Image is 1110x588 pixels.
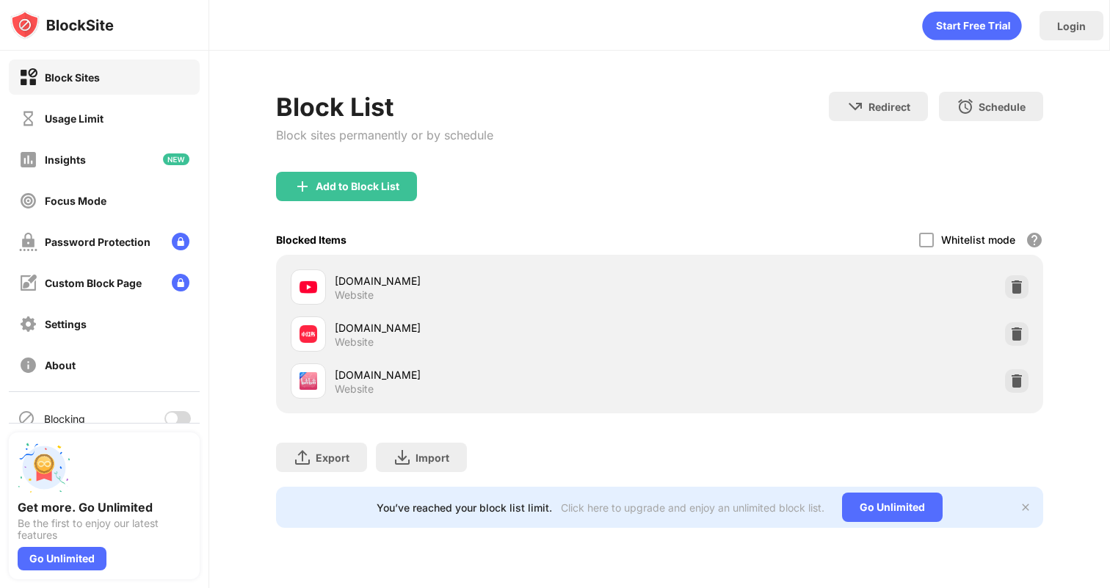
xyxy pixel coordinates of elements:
img: favicons [300,278,317,296]
div: Login [1057,20,1086,32]
div: [DOMAIN_NAME] [335,367,660,382]
img: customize-block-page-off.svg [19,274,37,292]
div: Import [416,451,449,464]
div: Website [335,288,374,302]
img: focus-off.svg [19,192,37,210]
img: about-off.svg [19,356,37,374]
div: Website [335,335,374,349]
div: Block List [276,92,493,122]
img: push-unlimited.svg [18,441,70,494]
img: insights-off.svg [19,150,37,169]
img: password-protection-off.svg [19,233,37,251]
div: Export [316,451,349,464]
div: Block Sites [45,71,100,84]
div: Blocked Items [276,233,347,246]
div: Focus Mode [45,195,106,207]
div: Custom Block Page [45,277,142,289]
div: About [45,359,76,371]
img: favicons [300,372,317,390]
img: settings-off.svg [19,315,37,333]
div: Whitelist mode [941,233,1015,246]
div: Blocking [44,413,85,425]
div: animation [922,11,1022,40]
div: Insights [45,153,86,166]
div: Website [335,382,374,396]
img: x-button.svg [1020,501,1031,513]
div: Go Unlimited [18,547,106,570]
img: logo-blocksite.svg [10,10,114,40]
div: Usage Limit [45,112,104,125]
div: Add to Block List [316,181,399,192]
img: favicons [300,325,317,343]
div: Password Protection [45,236,150,248]
div: Schedule [979,101,1026,113]
div: Go Unlimited [842,493,943,522]
div: Be the first to enjoy our latest features [18,518,191,541]
div: Settings [45,318,87,330]
img: block-on.svg [19,68,37,87]
div: [DOMAIN_NAME] [335,320,660,335]
div: Block sites permanently or by schedule [276,128,493,142]
img: time-usage-off.svg [19,109,37,128]
img: lock-menu.svg [172,274,189,291]
img: lock-menu.svg [172,233,189,250]
div: You’ve reached your block list limit. [377,501,552,514]
div: Redirect [868,101,910,113]
img: new-icon.svg [163,153,189,165]
div: Get more. Go Unlimited [18,500,191,515]
div: [DOMAIN_NAME] [335,273,660,288]
img: blocking-icon.svg [18,410,35,427]
div: Click here to upgrade and enjoy an unlimited block list. [561,501,824,514]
